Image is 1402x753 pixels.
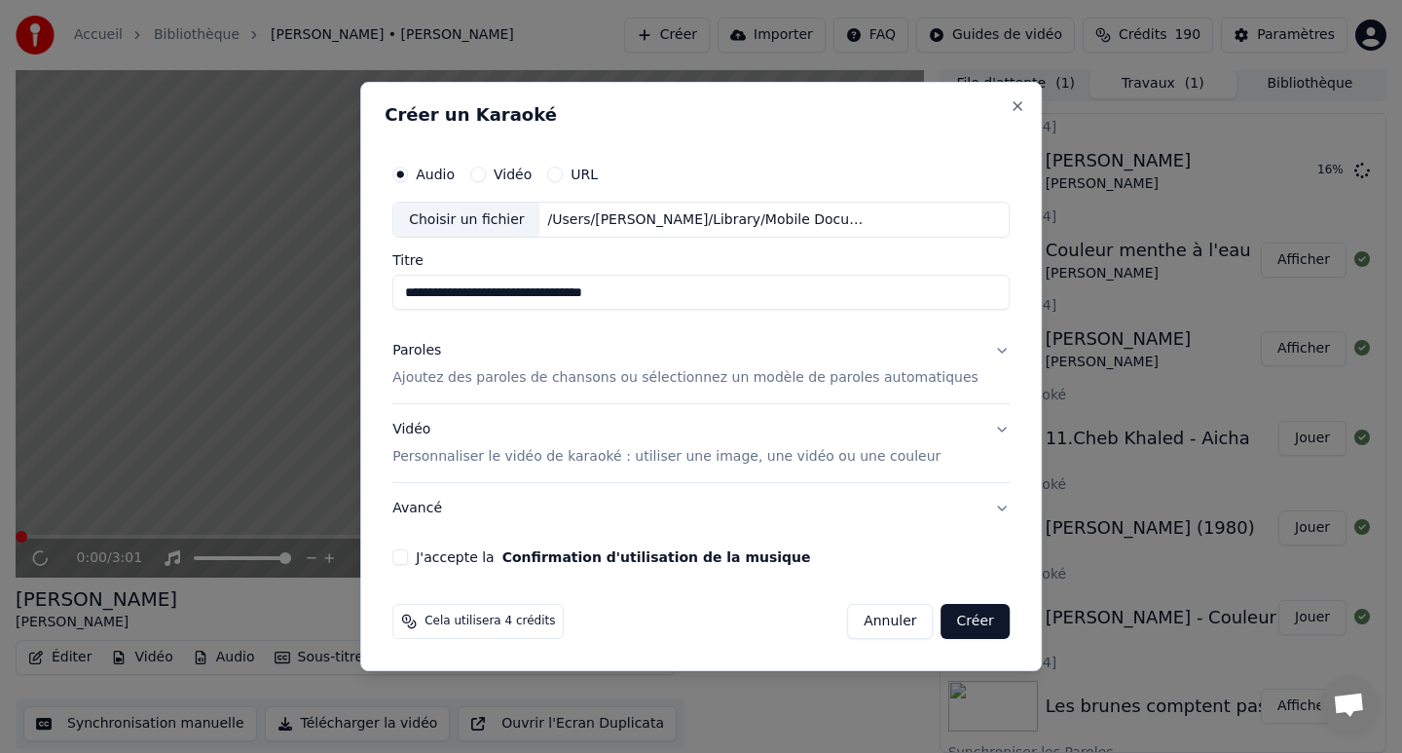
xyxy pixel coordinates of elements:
[392,254,1010,268] label: Titre
[392,326,1010,404] button: ParolesAjoutez des paroles de chansons ou sélectionnez un modèle de paroles automatiques
[392,405,1010,483] button: VidéoPersonnaliser le vidéo de karaoké : utiliser une image, une vidéo ou une couleur
[392,369,978,389] p: Ajoutez des paroles de chansons ou sélectionnez un modèle de paroles automatiques
[416,550,810,564] label: J'accepte la
[392,447,941,467] p: Personnaliser le vidéo de karaoké : utiliser une image, une vidéo ou une couleur
[847,604,933,639] button: Annuler
[494,168,532,181] label: Vidéo
[385,106,1017,124] h2: Créer un Karaoké
[502,550,811,564] button: J'accepte la
[424,614,555,629] span: Cela utilisera 4 crédits
[393,203,539,238] div: Choisir un fichier
[571,168,598,181] label: URL
[540,210,871,230] div: /Users/[PERSON_NAME]/Library/Mobile Documents/com~apple~CloudDocs/Nyxo/NPLP/[PERSON_NAME] - [PERS...
[392,483,1010,534] button: Avancé
[941,604,1010,639] button: Créer
[416,168,455,181] label: Audio
[392,421,941,468] div: Vidéo
[392,342,441,361] div: Paroles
